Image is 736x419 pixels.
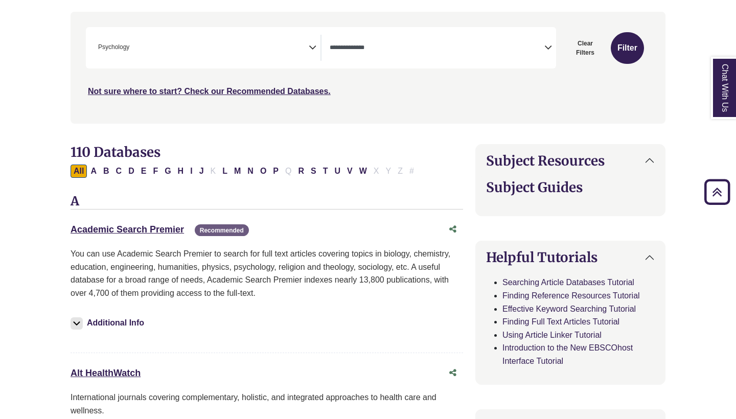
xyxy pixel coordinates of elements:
button: Filter Results A [87,165,100,178]
nav: Search filters [71,12,665,123]
button: Filter Results E [138,165,150,178]
textarea: Search [131,44,136,53]
button: Filter Results P [270,165,282,178]
div: Alpha-list to filter by first letter of database name [71,166,418,175]
button: Filter Results F [150,165,161,178]
button: Filter Results I [187,165,195,178]
button: Filter Results H [175,165,187,178]
a: Finding Full Text Articles Tutorial [502,317,619,326]
a: Alt HealthWatch [71,368,141,378]
h3: A [71,194,463,209]
button: Filter Results V [344,165,356,178]
button: Filter Results N [244,165,257,178]
a: Using Article Linker Tutorial [502,331,602,339]
button: Filter Results C [113,165,125,178]
button: Helpful Tutorials [476,241,665,273]
button: Filter Results M [231,165,244,178]
a: Effective Keyword Searching Tutorial [502,305,636,313]
button: Submit for Search Results [611,32,644,64]
button: Filter Results O [257,165,269,178]
button: Filter Results L [219,165,231,178]
button: Filter Results D [125,165,137,178]
textarea: Search [330,44,544,53]
button: Subject Resources [476,145,665,177]
button: Filter Results S [308,165,319,178]
button: Share this database [443,363,463,383]
a: Searching Article Databases Tutorial [502,278,634,287]
button: Filter Results B [100,165,112,178]
a: Introduction to the New EBSCOhost Interface Tutorial [502,343,633,365]
a: Finding Reference Resources Tutorial [502,291,640,300]
span: Psychology [98,42,129,52]
button: Clear Filters [562,32,608,64]
p: You can use Academic Search Premier to search for full text articles covering topics in biology, ... [71,247,463,299]
button: Filter Results T [320,165,331,178]
li: Psychology [94,42,129,52]
h2: Subject Guides [486,179,655,195]
span: 110 Databases [71,144,160,160]
p: International journals covering complementary, holistic, and integrated approaches to health care... [71,391,463,417]
button: Share this database [443,220,463,239]
a: Back to Top [701,185,733,199]
button: Filter Results G [162,165,174,178]
span: Recommended [195,224,249,236]
button: Filter Results W [356,165,370,178]
button: Filter Results R [295,165,307,178]
a: Not sure where to start? Check our Recommended Databases. [88,87,331,96]
button: Filter Results U [331,165,343,178]
button: Filter Results J [196,165,207,178]
button: All [71,165,87,178]
a: Academic Search Premier [71,224,184,235]
button: Additional Info [71,316,147,330]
